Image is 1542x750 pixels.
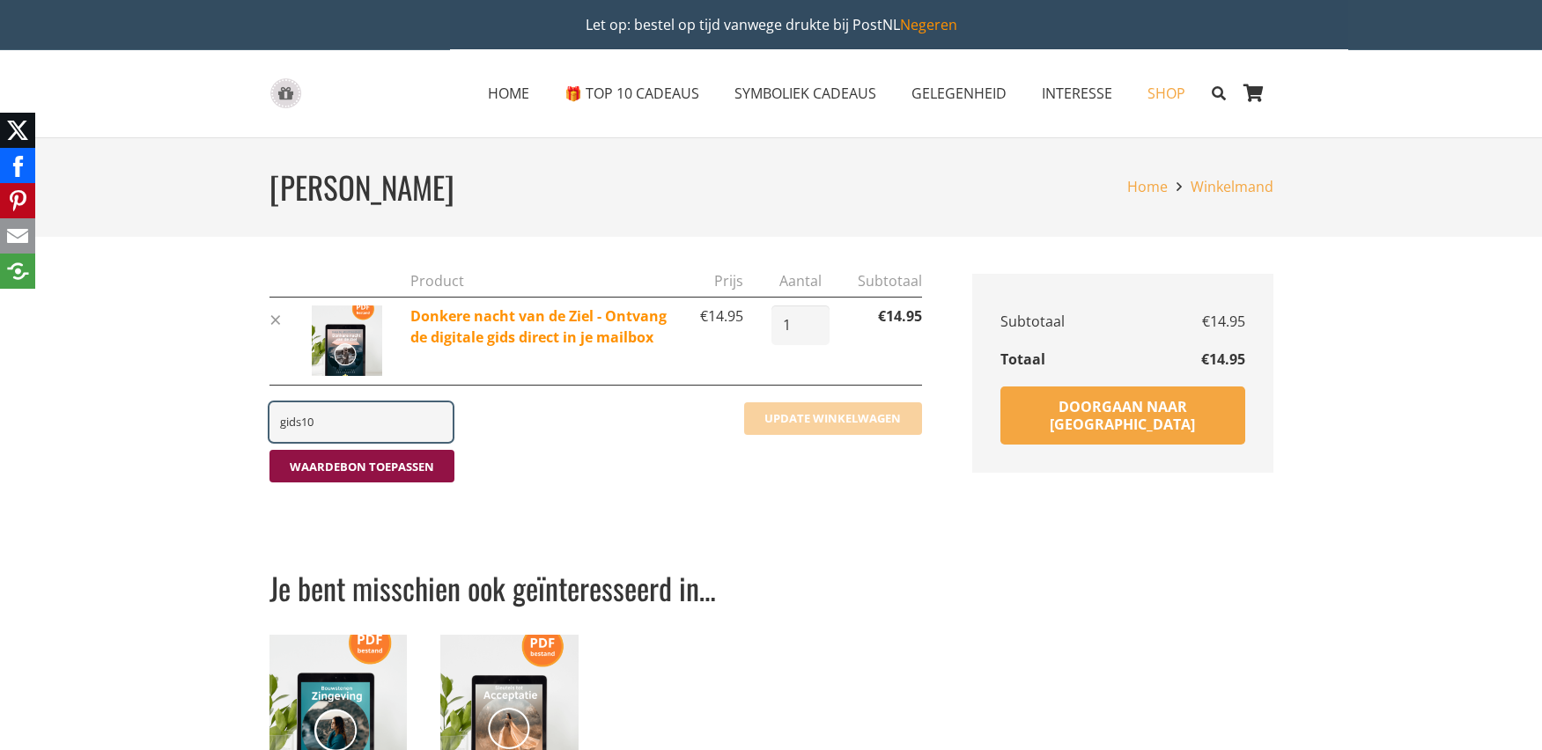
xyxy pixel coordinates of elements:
[547,71,717,115] a: 🎁 TOP 10 CADEAUS🎁 TOP 10 CADEAUS Menu
[1042,84,1112,103] span: INTERESSE
[911,84,1007,103] span: GELEGENHEID
[1202,312,1210,331] span: €
[410,306,667,347] a: Donkere nacht van de Ziel - Ontvang de digitale gids direct in je mailbox
[744,402,922,435] button: Update winkelwagen
[396,274,686,297] th: Product
[269,165,750,209] h1: [PERSON_NAME]
[700,306,708,326] span: €
[269,78,302,109] a: gift-box-icon-grey-inspirerendwinkelen
[686,274,757,297] th: Prijs
[1201,349,1245,369] bdi: 14.95
[1000,302,1157,340] th: Subtotaal
[564,84,699,103] span: 🎁 TOP 10 CADEAUS
[269,402,453,442] input: Waardebon code
[734,84,876,103] span: SYMBOLIEK CADEAUS
[1000,386,1245,445] a: Doorgaan naar [GEOGRAPHIC_DATA]
[757,274,844,297] th: Aantal
[1130,71,1203,115] a: SHOPSHOP Menu
[269,450,455,482] button: Waardebon toepassen
[1000,340,1157,378] th: Totaal
[269,567,922,609] h2: Je bent misschien ook geïnteresseerd in…
[900,15,957,34] a: Negeren
[1147,84,1185,103] span: SHOP
[1202,312,1245,331] bdi: 14.95
[470,71,547,115] a: HOMEHOME Menu
[700,306,743,326] bdi: 14.95
[1191,177,1273,196] a: Winkelmand
[1201,349,1209,369] span: €
[844,274,922,297] th: Subtotaal
[488,84,529,103] span: HOME
[894,71,1024,115] a: GELEGENHEIDGELEGENHEID Menu
[1127,177,1168,196] a: Home
[878,306,922,326] bdi: 14.95
[717,71,894,115] a: SYMBOLIEK CADEAUSSYMBOLIEK CADEAUS Menu
[1235,49,1273,137] a: Winkelwagen
[1024,71,1130,115] a: INTERESSEINTERESSE Menu
[878,306,886,326] span: €
[1203,71,1234,115] a: Zoeken
[771,305,830,345] input: Productaantal
[269,305,298,334] a: Verwijder Donkere nacht van de Ziel - Ontvang de digitale gids direct in je mailbox uit winkelwagen
[312,305,382,376] img: Je levensenergie terugvinden bij een gebrek aan zingeving depressie zingeving kwijt zijn ingspire...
